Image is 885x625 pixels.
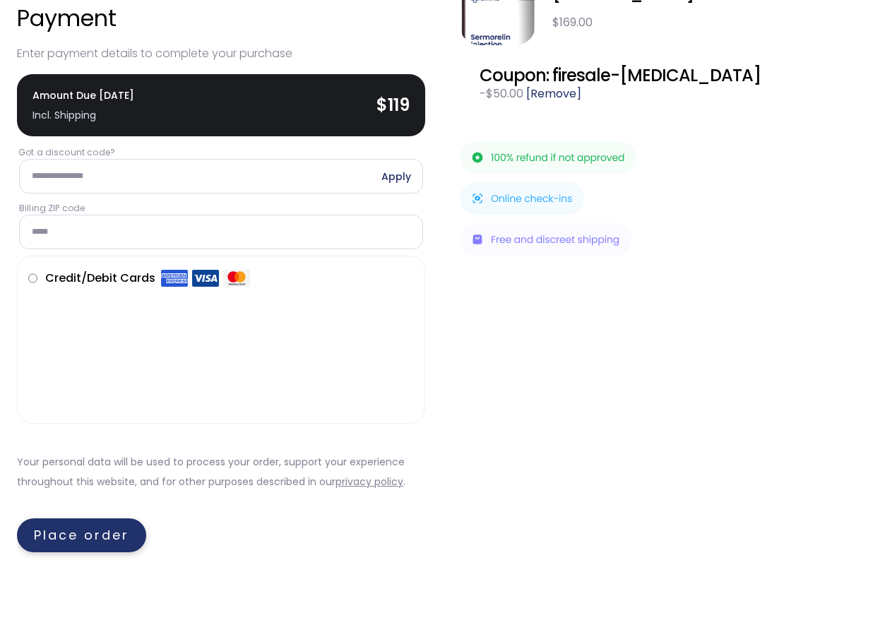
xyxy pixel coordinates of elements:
[480,85,848,102] div: -
[17,44,425,64] p: Enter payment details to complete your purchase
[486,85,523,102] span: 50.00
[460,141,636,174] img: 100% refund if not approved
[376,93,410,117] bdi: 119
[161,269,188,287] img: Amex
[526,85,581,102] a: Remove firesale-sermorelin coupon
[17,518,146,552] button: Place order
[552,14,593,30] bdi: 169.00
[18,146,424,159] label: Got a discount code?
[19,202,423,215] label: Billing ZIP code
[223,269,250,287] img: Mastercard
[480,66,848,85] div: Coupon: firesale-[MEDICAL_DATA]
[552,14,559,30] span: $
[45,267,250,290] label: Credit/Debit Cards
[460,223,631,256] img: Free and discreet shipping
[32,85,134,125] span: Amount Due [DATE]
[376,93,388,117] span: $
[335,475,403,489] a: privacy policy
[460,182,584,215] img: Online check-ins
[486,85,493,102] span: $
[32,105,134,125] div: Incl. Shipping
[25,287,411,393] iframe: Secure payment input frame
[192,269,219,287] img: Visa
[381,170,412,183] a: Apply
[17,4,425,33] h4: Payment
[17,452,425,492] p: Your personal data will be used to process your order, support your experience throughout this we...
